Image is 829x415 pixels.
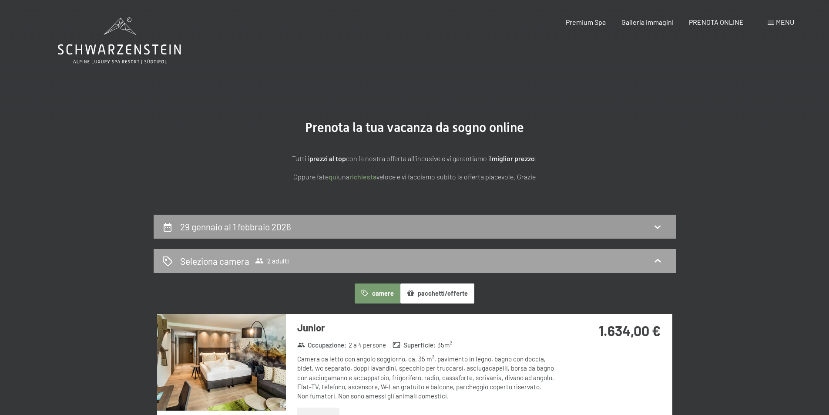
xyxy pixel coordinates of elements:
[355,283,400,304] button: camere
[255,256,289,265] span: 2 adulti
[297,321,556,334] h3: Junior
[297,341,347,350] strong: Occupazione :
[492,154,535,162] strong: miglior prezzo
[329,172,338,181] a: quì
[689,18,744,26] a: PRENOTA ONLINE
[776,18,794,26] span: Menu
[393,341,436,350] strong: Superficie :
[180,255,249,267] h2: Seleziona camera
[157,314,286,411] img: mss_renderimg.php
[197,171,632,182] p: Oppure fate una veloce e vi facciamo subito la offerta piacevole. Grazie
[309,154,346,162] strong: prezzi al top
[349,341,386,350] span: 2 a 4 persone
[400,283,474,304] button: pacchetti/offerte
[197,153,632,164] p: Tutti i con la nostra offerta all'incusive e vi garantiamo il !
[180,221,291,232] h2: 29 gennaio al 1 febbraio 2026
[437,341,452,350] span: 35 m²
[297,354,556,401] div: Camera da letto con angolo soggiorno, ca. 35 m², pavimento in legno, bagno con doccia, bidet, wc ...
[305,120,524,135] span: Prenota la tua vacanza da sogno online
[621,18,674,26] a: Galleria immagini
[566,18,606,26] a: Premium Spa
[599,322,661,339] strong: 1.634,00 €
[349,172,376,181] a: richiesta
